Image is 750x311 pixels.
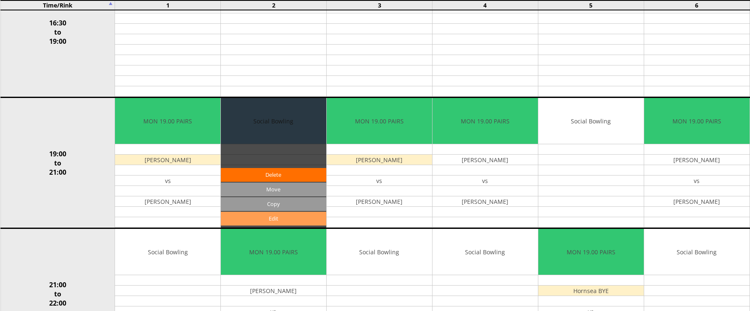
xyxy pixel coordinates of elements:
td: [PERSON_NAME] [221,286,326,296]
td: 4 [432,0,538,10]
input: Move [221,183,326,196]
td: Social Bowling [432,229,538,275]
td: MON 19.00 PAIRS [221,229,326,275]
td: [PERSON_NAME] [327,196,432,207]
a: Edit [221,212,326,226]
td: 3 [327,0,432,10]
td: 5 [538,0,644,10]
td: MON 19.00 PAIRS [115,98,220,144]
td: vs [644,176,750,186]
td: 2 [221,0,327,10]
td: 1 [115,0,221,10]
td: Social Bowling [327,229,432,275]
td: Time/Rink [0,0,115,10]
td: [PERSON_NAME] [115,196,220,207]
td: vs [327,176,432,186]
td: [PERSON_NAME] [327,155,432,165]
a: Delete [221,168,326,182]
td: Hornsea BYE [538,286,644,296]
td: [PERSON_NAME] [644,155,750,165]
td: [PERSON_NAME] [115,155,220,165]
input: Copy [221,197,326,211]
td: [PERSON_NAME] [432,155,538,165]
td: [PERSON_NAME] [644,196,750,207]
td: vs [115,176,220,186]
td: Social Bowling [538,98,644,144]
td: MON 19.00 PAIRS [538,229,644,275]
td: [PERSON_NAME] [432,196,538,207]
td: MON 19.00 PAIRS [432,98,538,144]
td: 19:00 to 21:00 [0,98,115,228]
td: MON 19.00 PAIRS [327,98,432,144]
td: 6 [644,0,750,10]
td: vs [432,176,538,186]
td: Social Bowling [644,229,750,275]
td: MON 19.00 PAIRS [644,98,750,144]
td: Social Bowling [115,229,220,275]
